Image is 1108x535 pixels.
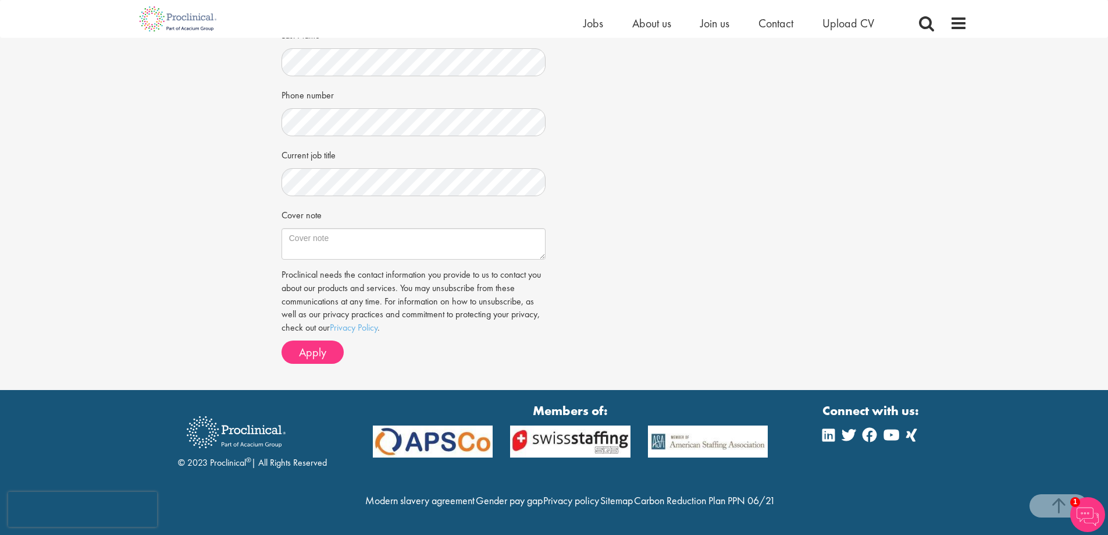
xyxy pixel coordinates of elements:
iframe: reCAPTCHA [8,492,157,527]
a: About us [632,16,671,31]
span: Apply [299,345,326,360]
img: Chatbot [1070,497,1105,532]
strong: Members of: [373,402,768,420]
a: Sitemap [600,494,633,507]
img: APSCo [364,426,502,458]
a: Carbon Reduction Plan PPN 06/21 [634,494,775,507]
img: APSCo [639,426,777,458]
button: Apply [282,341,344,364]
a: Gender pay gap [476,494,543,507]
div: © 2023 Proclinical | All Rights Reserved [178,408,327,470]
a: Privacy policy [543,494,599,507]
a: Modern slavery agreement [365,494,475,507]
sup: ® [246,455,251,465]
span: 1 [1070,497,1080,507]
a: Join us [700,16,729,31]
a: Upload CV [822,16,874,31]
label: Current job title [282,145,336,162]
a: Contact [758,16,793,31]
a: Jobs [583,16,603,31]
label: Cover note [282,205,322,222]
a: Privacy Policy [330,321,377,334]
label: Phone number [282,85,334,102]
img: APSCo [501,426,639,458]
img: Proclinical Recruitment [178,408,294,456]
p: Proclinical needs the contact information you provide to us to contact you about our products and... [282,268,546,335]
strong: Connect with us: [822,402,921,420]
